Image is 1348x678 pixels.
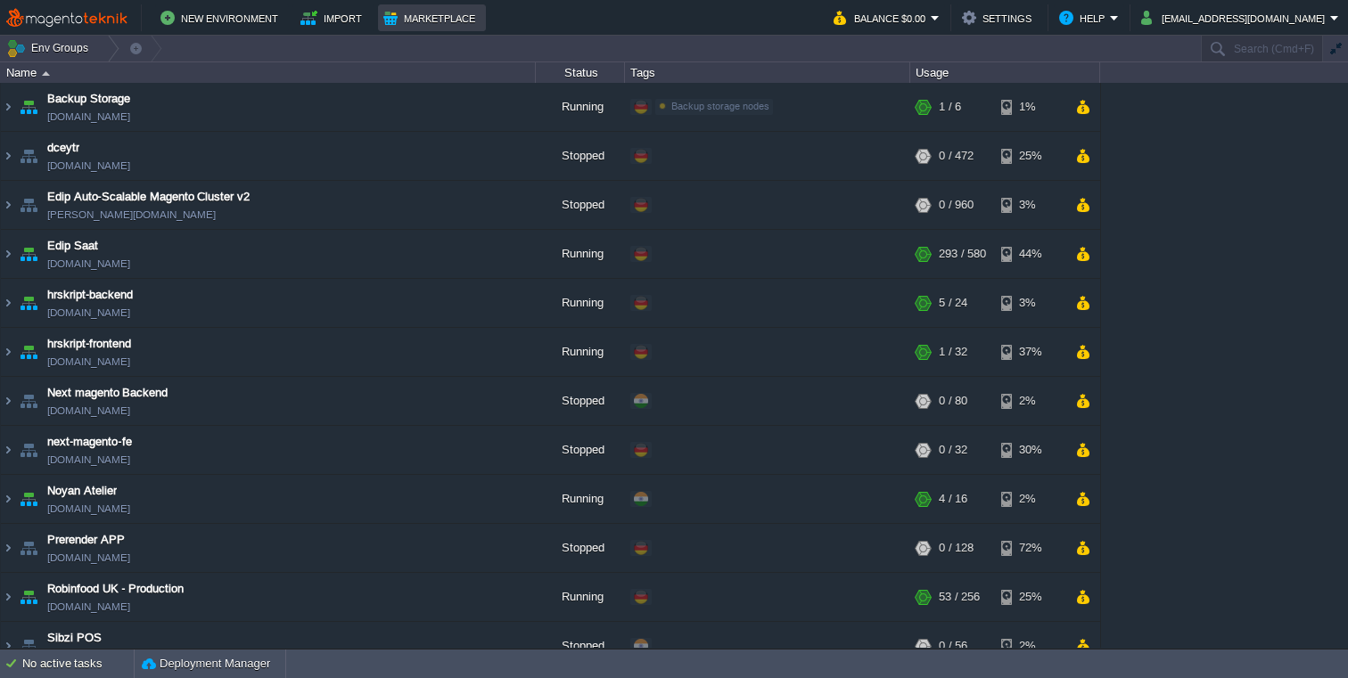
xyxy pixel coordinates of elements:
a: Backup Storage [47,90,130,108]
button: Env Groups [6,36,95,61]
img: AMDAwAAAACH5BAEAAAAALAAAAAABAAEAAAICRAEAOw== [16,328,41,376]
div: 25% [1001,132,1059,180]
div: Running [536,230,625,278]
button: Marketplace [383,7,481,29]
div: Stopped [536,524,625,572]
div: 30% [1001,426,1059,474]
span: Backup storage nodes [671,101,769,111]
button: Help [1059,7,1110,29]
div: 1 / 32 [939,328,967,376]
a: Next magento Backend [47,384,168,402]
img: AMDAwAAAACH5BAEAAAAALAAAAAABAAEAAAICRAEAOw== [1,230,15,278]
a: [DOMAIN_NAME] [47,353,130,371]
a: [DOMAIN_NAME] [47,255,130,273]
div: 0 / 128 [939,524,974,572]
a: hrskript-frontend [47,335,131,353]
div: 3% [1001,279,1059,327]
img: AMDAwAAAACH5BAEAAAAALAAAAAABAAEAAAICRAEAOw== [42,71,50,76]
button: Balance $0.00 [834,7,931,29]
div: 5 / 24 [939,279,967,327]
div: Stopped [536,132,625,180]
div: 293 / 580 [939,230,986,278]
div: Running [536,83,625,131]
div: 37% [1001,328,1059,376]
img: AMDAwAAAACH5BAEAAAAALAAAAAABAAEAAAICRAEAOw== [1,328,15,376]
a: Edip Auto-Scalable Magento Cluster v2 [47,188,250,206]
img: AMDAwAAAACH5BAEAAAAALAAAAAABAAEAAAICRAEAOw== [16,279,41,327]
img: AMDAwAAAACH5BAEAAAAALAAAAAABAAEAAAICRAEAOw== [1,83,15,131]
img: AMDAwAAAACH5BAEAAAAALAAAAAABAAEAAAICRAEAOw== [16,83,41,131]
div: Running [536,279,625,327]
a: [DOMAIN_NAME] [47,500,130,518]
button: Settings [962,7,1037,29]
a: Edip Saat [47,237,98,255]
img: AMDAwAAAACH5BAEAAAAALAAAAAABAAEAAAICRAEAOw== [16,622,41,670]
img: AMDAwAAAACH5BAEAAAAALAAAAAABAAEAAAICRAEAOw== [1,132,15,180]
button: [EMAIL_ADDRESS][DOMAIN_NAME] [1141,7,1330,29]
div: 1 / 6 [939,83,961,131]
img: AMDAwAAAACH5BAEAAAAALAAAAAABAAEAAAICRAEAOw== [1,377,15,425]
button: Import [300,7,367,29]
img: AMDAwAAAACH5BAEAAAAALAAAAAABAAEAAAICRAEAOw== [16,426,41,474]
img: AMDAwAAAACH5BAEAAAAALAAAAAABAAEAAAICRAEAOw== [1,573,15,621]
img: AMDAwAAAACH5BAEAAAAALAAAAAABAAEAAAICRAEAOw== [16,524,41,572]
div: 4 / 16 [939,475,967,523]
div: Stopped [536,377,625,425]
div: 0 / 472 [939,132,974,180]
a: [DOMAIN_NAME] [47,549,130,567]
img: AMDAwAAAACH5BAEAAAAALAAAAAABAAEAAAICRAEAOw== [16,181,41,229]
div: 1% [1001,83,1059,131]
a: [DOMAIN_NAME] [47,402,130,420]
div: 0 / 80 [939,377,967,425]
img: AMDAwAAAACH5BAEAAAAALAAAAAABAAEAAAICRAEAOw== [16,475,41,523]
div: Running [536,573,625,621]
a: dceytr [47,139,79,157]
img: AMDAwAAAACH5BAEAAAAALAAAAAABAAEAAAICRAEAOw== [16,377,41,425]
button: Deployment Manager [142,655,270,673]
a: Prerender APP [47,531,125,549]
img: AMDAwAAAACH5BAEAAAAALAAAAAABAAEAAAICRAEAOw== [16,573,41,621]
a: [DOMAIN_NAME] [47,647,130,665]
img: AMDAwAAAACH5BAEAAAAALAAAAAABAAEAAAICRAEAOw== [1,181,15,229]
img: AMDAwAAAACH5BAEAAAAALAAAAAABAAEAAAICRAEAOw== [16,230,41,278]
div: 2% [1001,475,1059,523]
a: [DOMAIN_NAME] [47,157,130,175]
div: Status [537,62,624,83]
div: 3% [1001,181,1059,229]
img: AMDAwAAAACH5BAEAAAAALAAAAAABAAEAAAICRAEAOw== [16,132,41,180]
div: Stopped [536,181,625,229]
a: Sibzi POS [47,629,102,647]
div: Running [536,475,625,523]
div: 44% [1001,230,1059,278]
a: next-magento-fe [47,433,132,451]
a: [DOMAIN_NAME] [47,598,130,616]
div: 2% [1001,622,1059,670]
img: AMDAwAAAACH5BAEAAAAALAAAAAABAAEAAAICRAEAOw== [1,426,15,474]
span: hrskript-backend [47,286,133,304]
img: AMDAwAAAACH5BAEAAAAALAAAAAABAAEAAAICRAEAOw== [1,279,15,327]
div: Running [536,328,625,376]
div: 53 / 256 [939,573,980,621]
img: AMDAwAAAACH5BAEAAAAALAAAAAABAAEAAAICRAEAOw== [1,524,15,572]
a: [PERSON_NAME][DOMAIN_NAME] [47,206,216,224]
div: 0 / 32 [939,426,967,474]
a: [DOMAIN_NAME] [47,451,130,469]
img: AMDAwAAAACH5BAEAAAAALAAAAAABAAEAAAICRAEAOw== [1,622,15,670]
div: 0 / 56 [939,622,967,670]
span: [DOMAIN_NAME] [47,108,130,126]
a: Noyan Atelier [47,482,117,500]
div: 25% [1001,573,1059,621]
img: MagentoTeknik [6,7,127,29]
div: Usage [911,62,1099,83]
div: 0 / 960 [939,181,974,229]
a: Robinfood UK - Production [47,580,184,598]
